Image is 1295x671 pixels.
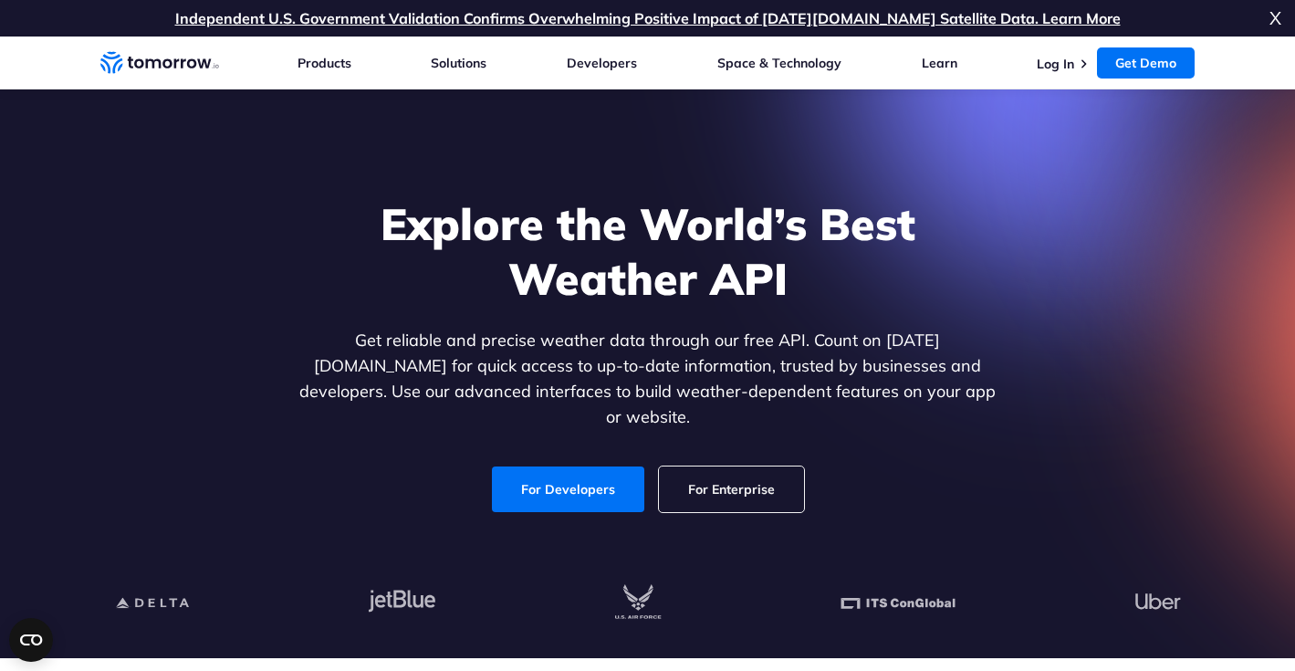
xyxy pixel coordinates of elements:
[296,328,1000,430] p: Get reliable and precise weather data through our free API. Count on [DATE][DOMAIN_NAME] for quic...
[1097,47,1195,79] a: Get Demo
[100,49,219,77] a: Home link
[9,618,53,662] button: Open CMP widget
[659,467,804,512] a: For Enterprise
[922,55,957,71] a: Learn
[175,9,1121,27] a: Independent U.S. Government Validation Confirms Overwhelming Positive Impact of [DATE][DOMAIN_NAM...
[298,55,351,71] a: Products
[1037,56,1074,72] a: Log In
[296,196,1000,306] h1: Explore the World’s Best Weather API
[492,467,644,512] a: For Developers
[567,55,637,71] a: Developers
[717,55,841,71] a: Space & Technology
[431,55,486,71] a: Solutions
